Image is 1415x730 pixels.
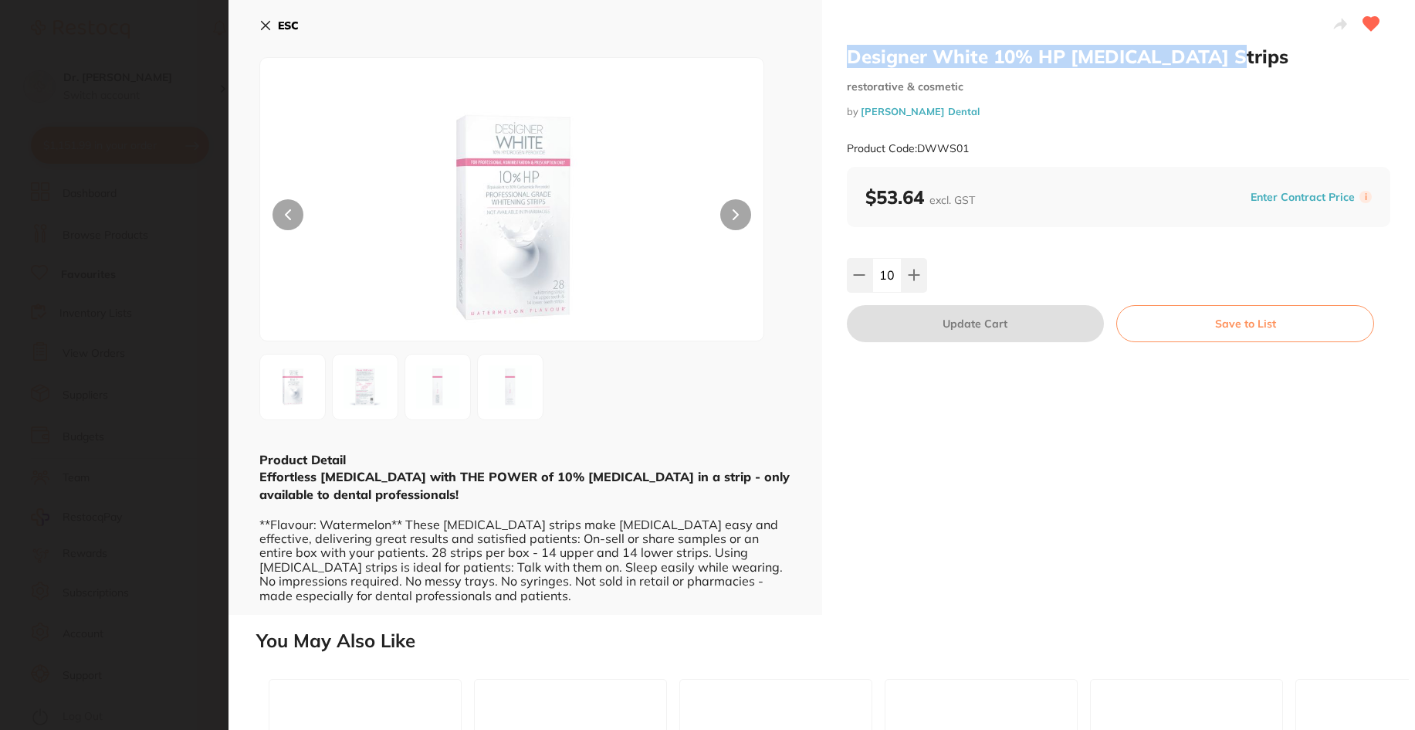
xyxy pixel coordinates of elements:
small: Product Code: DWWS01 [847,142,969,155]
img: MzUwMy1qcGc [361,97,662,341]
button: Enter Contract Price [1246,190,1359,205]
button: ESC [259,12,299,39]
span: excl. GST [929,193,975,207]
button: Save to List [1116,305,1374,342]
b: Product Detail [259,452,346,467]
b: ESC [278,19,299,32]
b: $53.64 [865,185,975,209]
a: [PERSON_NAME] Dental [861,105,980,117]
b: Effortless [MEDICAL_DATA] with THE POWER of 10% [MEDICAL_DATA] in a strip - only available to den... [259,469,790,501]
h2: You May Also Like [256,630,1409,652]
button: Update Cart [847,305,1105,342]
img: MDYtanBn [410,359,465,415]
img: MzUwMy1qcGc [265,359,320,415]
div: **Flavour: Watermelon** These [MEDICAL_DATA] strips make [MEDICAL_DATA] easy and effective, deliv... [259,468,791,603]
img: NTk0LWpwZw [482,359,538,415]
small: restorative & cosmetic [847,80,1391,93]
label: i [1359,191,1372,203]
h2: Designer White 10% HP [MEDICAL_DATA] Strips [847,45,1391,68]
img: Zw [337,359,393,415]
small: by [847,106,1391,117]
